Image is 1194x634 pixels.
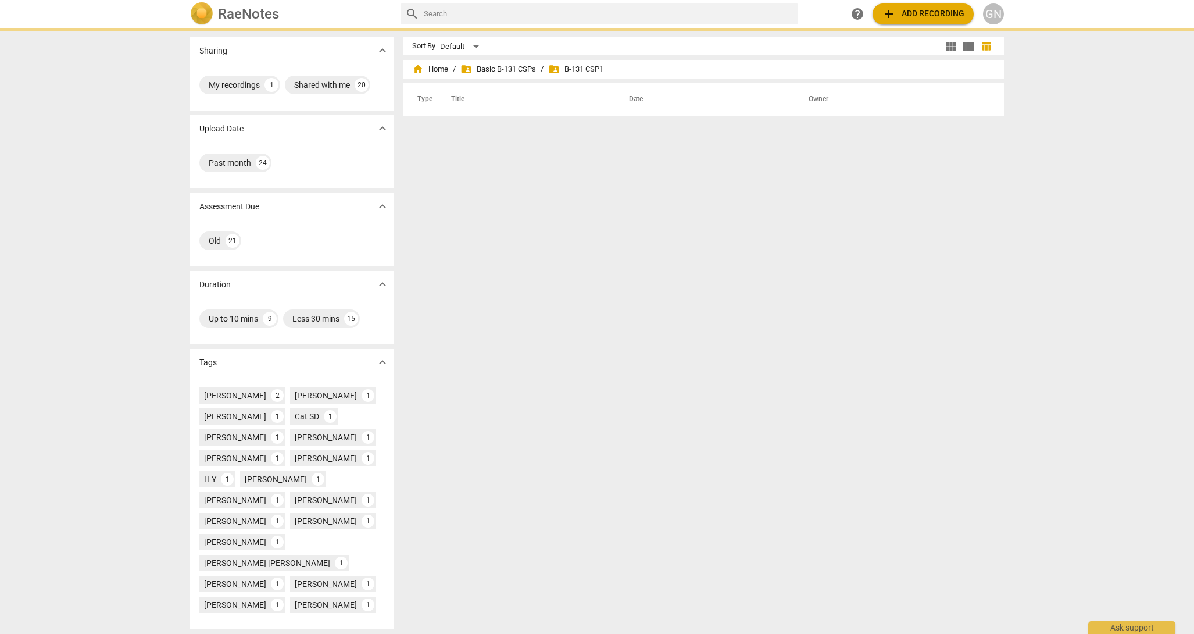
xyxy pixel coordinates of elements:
[424,5,793,23] input: Search
[199,201,259,213] p: Assessment Due
[374,120,391,137] button: Show more
[204,515,266,527] div: [PERSON_NAME]
[942,38,960,55] button: Tile view
[271,536,284,548] div: 1
[204,473,216,485] div: H Y
[312,473,324,486] div: 1
[204,578,266,590] div: [PERSON_NAME]
[362,599,374,611] div: 1
[335,557,348,569] div: 1
[256,156,270,170] div: 24
[344,312,358,326] div: 15
[271,494,284,507] div: 1
[453,65,456,74] span: /
[263,312,277,326] div: 9
[882,7,896,21] span: add
[218,6,279,22] h2: RaeNotes
[1088,621,1175,634] div: Ask support
[412,42,435,51] div: Sort By
[548,63,603,75] span: B-131 CSP1
[548,63,560,75] span: folder_shared
[882,7,964,21] span: Add recording
[190,2,391,26] a: LogoRaeNotes
[295,599,357,611] div: [PERSON_NAME]
[981,41,992,52] span: table_chart
[362,494,374,507] div: 1
[362,431,374,444] div: 1
[437,83,615,116] th: Title
[412,63,424,75] span: home
[295,453,357,464] div: [PERSON_NAME]
[292,313,339,325] div: Less 30 mins
[271,515,284,528] div: 1
[355,78,369,92] div: 20
[374,354,391,371] button: Show more
[271,599,284,611] div: 1
[264,78,278,92] div: 1
[460,63,536,75] span: Basic B-131 CSPs
[440,37,483,56] div: Default
[961,40,975,54] span: view_list
[199,357,217,369] p: Tags
[204,390,266,401] div: [PERSON_NAME]
[204,432,266,443] div: [PERSON_NAME]
[295,411,319,422] div: Cat SD
[209,313,258,325] div: Up to 10 mins
[374,42,391,59] button: Show more
[271,389,284,402] div: 2
[271,410,284,423] div: 1
[295,432,357,443] div: [PERSON_NAME]
[271,578,284,590] div: 1
[204,494,266,506] div: [PERSON_NAME]
[847,3,868,24] a: Help
[324,410,337,423] div: 1
[376,44,389,58] span: expand_more
[204,536,266,548] div: [PERSON_NAME]
[412,63,448,75] span: Home
[615,83,795,116] th: Date
[960,38,977,55] button: List view
[376,122,389,136] span: expand_more
[245,473,307,485] div: [PERSON_NAME]
[376,200,389,213] span: expand_more
[209,235,221,247] div: Old
[271,452,284,465] div: 1
[460,63,472,75] span: folder_shared
[376,277,389,291] span: expand_more
[850,7,864,21] span: help
[271,431,284,444] div: 1
[362,578,374,590] div: 1
[295,494,357,506] div: [PERSON_NAME]
[199,279,231,291] p: Duration
[983,3,1004,24] button: GN
[199,45,227,57] p: Sharing
[221,473,234,486] div: 1
[374,198,391,215] button: Show more
[226,234,239,248] div: 21
[204,557,330,569] div: [PERSON_NAME] [PERSON_NAME]
[204,599,266,611] div: [PERSON_NAME]
[204,453,266,464] div: [PERSON_NAME]
[362,515,374,528] div: 1
[294,79,350,91] div: Shared with me
[190,2,213,26] img: Logo
[376,355,389,369] span: expand_more
[295,515,357,527] div: [PERSON_NAME]
[795,83,992,116] th: Owner
[362,389,374,402] div: 1
[209,157,251,169] div: Past month
[209,79,260,91] div: My recordings
[374,276,391,293] button: Show more
[408,83,437,116] th: Type
[977,38,995,55] button: Table view
[541,65,544,74] span: /
[944,40,958,54] span: view_module
[295,390,357,401] div: [PERSON_NAME]
[199,123,244,135] p: Upload Date
[362,452,374,465] div: 1
[873,3,974,24] button: Upload
[405,7,419,21] span: search
[204,411,266,422] div: [PERSON_NAME]
[295,578,357,590] div: [PERSON_NAME]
